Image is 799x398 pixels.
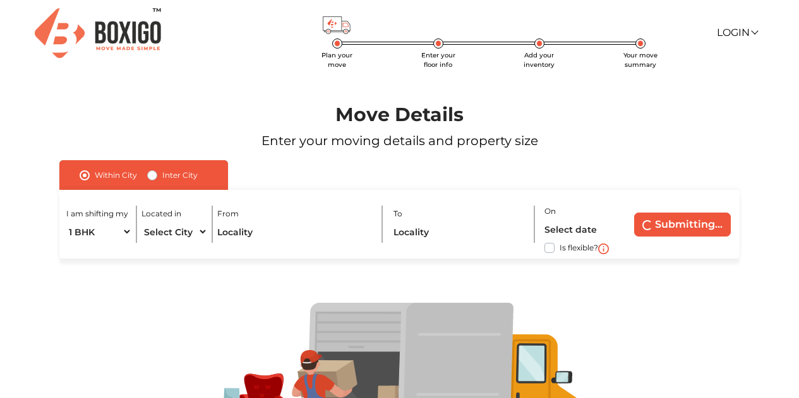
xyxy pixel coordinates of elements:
h1: Move Details [32,103,767,126]
label: Inter City [162,168,198,183]
p: Enter your moving details and property size [32,131,767,150]
span: Plan your move [321,51,352,69]
button: Submitting... [634,213,731,237]
input: Locality [217,221,373,243]
label: I am shifting my [66,208,128,219]
span: Your move summary [623,51,658,69]
label: Is flexible? [560,240,598,254]
label: Within City [95,168,137,183]
label: Located in [141,208,181,219]
input: Locality [393,221,527,243]
input: Select date [544,218,623,240]
span: Add your inventory [524,51,555,69]
label: From [217,208,239,219]
a: Login [717,26,757,38]
label: To [393,208,402,219]
span: Enter your floor info [421,51,455,69]
img: Boxigo [35,8,161,58]
label: On [544,206,556,217]
img: i [598,243,609,254]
